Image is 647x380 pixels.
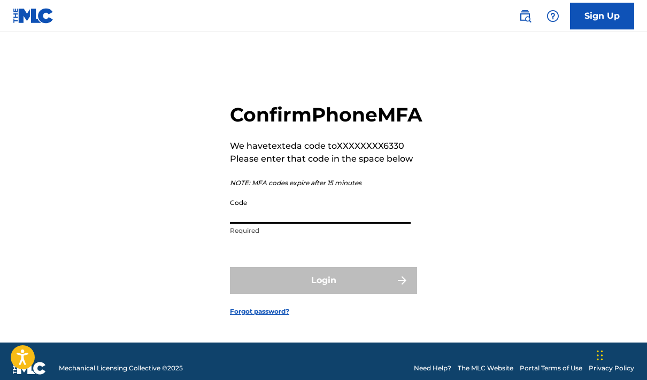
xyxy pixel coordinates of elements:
[230,140,422,153] p: We have texted a code to XXXXXXXX6330
[519,10,532,22] img: search
[520,363,582,373] a: Portal Terms of Use
[570,3,634,29] a: Sign Up
[542,5,564,27] div: Help
[59,363,183,373] span: Mechanical Licensing Collective © 2025
[458,363,513,373] a: The MLC Website
[589,363,634,373] a: Privacy Policy
[597,339,603,371] div: Drag
[514,5,536,27] a: Public Search
[230,153,422,165] p: Please enter that code in the space below
[230,178,422,188] p: NOTE: MFA codes expire after 15 minutes
[13,8,54,24] img: MLC Logo
[230,226,411,235] p: Required
[594,329,647,380] iframe: Chat Widget
[414,363,451,373] a: Need Help?
[230,103,422,127] h2: Confirm Phone MFA
[13,362,46,375] img: logo
[230,307,289,316] a: Forgot password?
[546,10,559,22] img: help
